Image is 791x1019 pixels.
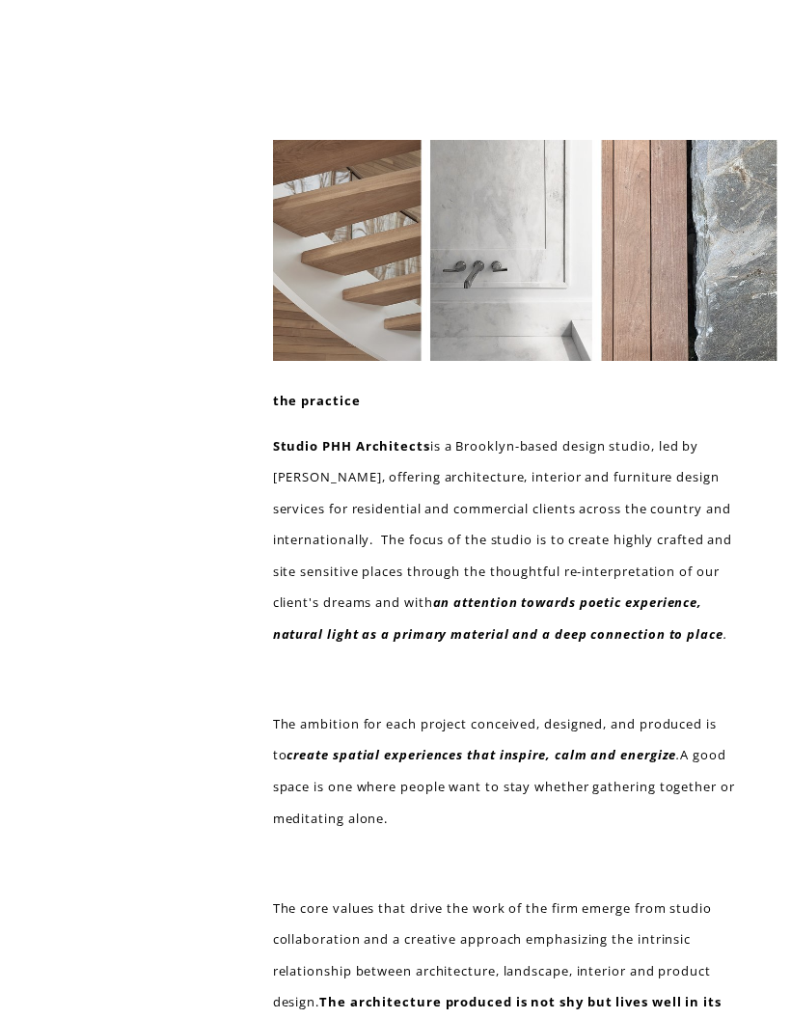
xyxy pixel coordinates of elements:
[273,437,430,454] strong: Studio PHH Architects
[273,430,746,650] p: is a Brooklyn-based design studio, led by [PERSON_NAME], offering architecture, interior and furn...
[286,746,676,763] em: create spatial experiences that inspire, calm and energize
[273,708,746,834] p: The ambition for each project conceived, designed, and produced is to A good space is one where p...
[273,392,361,409] strong: the practice
[676,746,680,763] em: .
[273,593,723,643] em: an attention towards poetic experience, natural light as a primary material and a deep connection...
[723,625,727,643] em: .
